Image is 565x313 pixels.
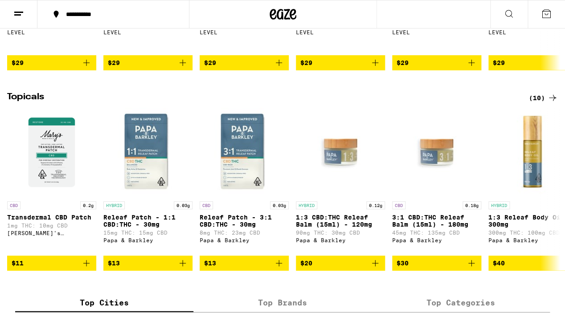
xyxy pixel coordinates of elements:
[200,230,289,236] p: 8mg THC: 23mg CBD
[366,201,385,209] p: 0.12g
[5,6,64,13] span: Hi. Need any help?
[7,256,96,271] button: Add to bag
[200,108,289,197] img: Papa & Barkley - Releaf Patch - 3:1 CBD:THC - 30mg
[200,201,213,209] p: CBD
[392,230,481,236] p: 45mg THC: 135mg CBD
[493,260,505,267] span: $40
[12,59,24,66] span: $29
[200,108,289,256] a: Open page for Releaf Patch - 3:1 CBD:THC - 30mg from Papa & Barkley
[174,201,192,209] p: 0.03g
[7,55,96,70] button: Add to bag
[103,256,192,271] button: Add to bag
[200,237,289,243] div: Papa & Barkley
[7,223,96,228] p: 1mg THC: 10mg CBD
[80,201,96,209] p: 0.2g
[270,201,289,209] p: 0.03g
[15,293,550,313] div: tabs
[392,108,481,197] img: Papa & Barkley - 3:1 CBD:THC Releaf Balm (15ml) - 180mg
[392,30,481,36] div: LEVEL
[103,230,192,236] p: 15mg THC: 15mg CBD
[300,59,312,66] span: $29
[296,55,385,70] button: Add to bag
[103,108,192,256] a: Open page for Releaf Patch - 1:1 CBD:THC - 30mg from Papa & Barkley
[392,214,481,228] p: 3:1 CBD:THC Releaf Balm (15ml) - 180mg
[392,237,481,243] div: Papa & Barkley
[7,230,96,236] div: [PERSON_NAME]'s Medicinals
[204,59,216,66] span: $29
[7,93,514,103] h2: Topicals
[296,256,385,271] button: Add to bag
[103,55,192,70] button: Add to bag
[103,214,192,228] p: Releaf Patch - 1:1 CBD:THC - 30mg
[296,237,385,243] div: Papa & Barkley
[7,214,96,221] p: Transdermal CBD Patch
[7,108,96,256] a: Open page for Transdermal CBD Patch from Mary's Medicinals
[296,214,385,228] p: 1:3 CBD:THC Releaf Balm (15ml) - 120mg
[463,201,481,209] p: 0.18g
[296,30,385,36] div: LEVEL
[7,30,96,36] div: LEVEL
[392,55,481,70] button: Add to bag
[493,59,505,66] span: $29
[15,293,193,312] label: Top Cities
[529,93,558,103] a: (10)
[200,30,289,36] div: LEVEL
[397,59,409,66] span: $29
[392,108,481,256] a: Open page for 3:1 CBD:THC Releaf Balm (15ml) - 180mg from Papa & Barkley
[372,293,550,312] label: Top Categories
[392,201,405,209] p: CBD
[296,201,317,209] p: HYBRID
[200,256,289,271] button: Add to bag
[12,260,24,267] span: $11
[108,260,120,267] span: $13
[7,201,20,209] p: CBD
[103,108,192,197] img: Papa & Barkley - Releaf Patch - 1:1 CBD:THC - 30mg
[200,214,289,228] p: Releaf Patch - 3:1 CBD:THC - 30mg
[397,260,409,267] span: $30
[296,108,385,256] a: Open page for 1:3 CBD:THC Releaf Balm (15ml) - 120mg from Papa & Barkley
[103,201,125,209] p: HYBRID
[300,260,312,267] span: $20
[200,55,289,70] button: Add to bag
[204,260,216,267] span: $13
[193,293,372,312] label: Top Brands
[103,30,192,36] div: LEVEL
[296,108,385,197] img: Papa & Barkley - 1:3 CBD:THC Releaf Balm (15ml) - 120mg
[7,108,96,197] img: Mary's Medicinals - Transdermal CBD Patch
[103,237,192,243] div: Papa & Barkley
[296,230,385,236] p: 90mg THC: 30mg CBD
[488,201,510,209] p: HYBRID
[392,256,481,271] button: Add to bag
[108,59,120,66] span: $29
